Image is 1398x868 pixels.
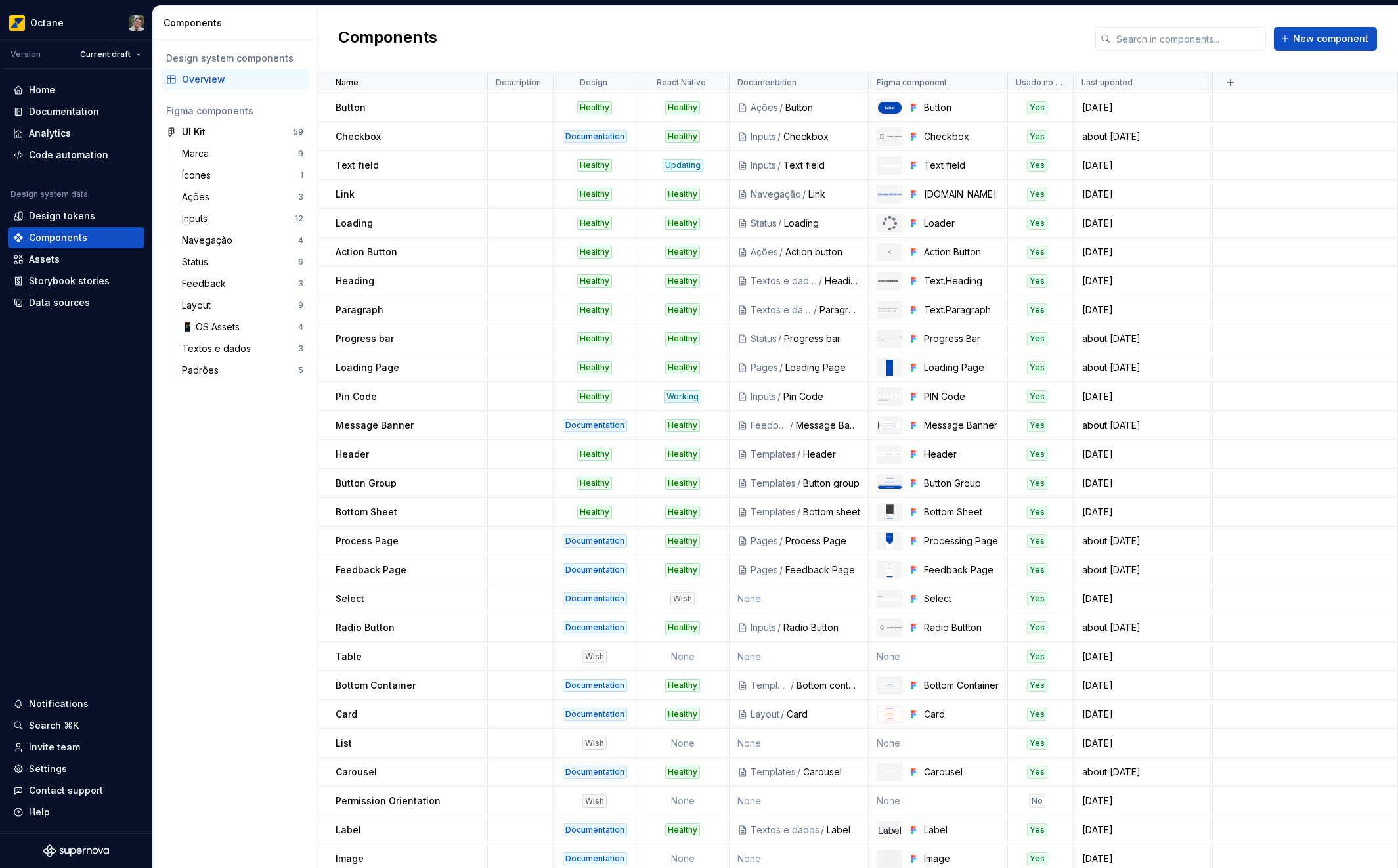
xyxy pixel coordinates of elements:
[751,419,789,432] div: Feedback
[577,188,612,201] div: Healthy
[338,27,437,51] h2: Components
[29,127,71,140] div: Analytics
[182,320,245,334] div: 📱 OS Assets
[577,332,612,345] div: Healthy
[797,679,860,692] div: Bottom container
[177,360,309,381] a: Padrões5
[293,127,303,137] div: 59
[886,360,894,376] img: Loading Page
[801,188,808,201] div: /
[336,101,366,114] p: Button
[29,762,67,775] div: Settings
[182,364,224,377] div: Padrões
[336,390,377,403] p: Pin Code
[751,188,801,201] div: Navegação
[751,246,778,259] div: Ações
[580,77,607,88] p: Design
[1027,448,1047,461] div: Yes
[1027,101,1047,114] div: Yes
[924,101,999,114] div: Button
[886,533,894,549] img: Processing Page
[1074,246,1212,259] div: [DATE]
[496,77,541,88] p: Description
[636,642,730,671] td: None
[1027,130,1047,143] div: Yes
[582,650,607,663] div: Wish
[730,642,869,671] td: None
[784,217,860,230] div: Loading
[166,104,303,118] div: Figma components
[1074,448,1212,461] div: [DATE]
[878,422,902,429] img: Message Banner
[29,148,108,162] div: Code automation
[298,257,303,267] div: 6
[182,255,213,269] div: Status
[664,390,701,403] div: Working
[298,278,303,289] div: 3
[924,477,999,490] div: Button Group
[924,390,999,403] div: PIN Code
[1027,246,1047,259] div: Yes
[751,217,777,230] div: Status
[8,780,144,801] button: Contact support
[563,130,627,143] div: Documentation
[878,706,902,721] img: Card
[924,419,999,432] div: Message Banner
[336,477,397,490] p: Button Group
[751,274,818,288] div: Textos e dados
[878,392,902,400] img: PIN Code
[8,101,144,122] a: Documentation
[751,361,778,374] div: Pages
[1027,159,1047,172] div: Yes
[878,823,902,836] img: Label
[161,121,309,142] a: UI Kit59
[1081,77,1133,88] p: Last updated
[776,159,783,172] div: /
[665,361,700,374] div: Healthy
[1274,27,1377,51] button: New component
[29,274,110,288] div: Storybook stories
[1027,332,1047,345] div: Yes
[8,693,144,714] button: Notifications
[577,159,612,172] div: Healthy
[8,271,144,292] a: Storybook stories
[43,844,109,857] svg: Supernova Logo
[182,234,238,247] div: Navegação
[777,332,784,345] div: /
[878,771,902,773] img: Carousel
[29,697,89,710] div: Notifications
[1074,592,1212,605] div: [DATE]
[1027,506,1047,519] div: Yes
[1074,159,1212,172] div: [DATE]
[336,534,399,548] p: Process Page
[789,419,796,432] div: /
[878,102,902,114] img: Button
[783,159,860,172] div: Text field
[825,274,860,288] div: Heading
[1074,274,1212,288] div: [DATE]
[1074,217,1212,230] div: [DATE]
[577,390,612,403] div: Healthy
[665,101,700,114] div: Healthy
[1074,188,1212,201] div: [DATE]
[878,477,902,489] img: Button Group
[924,563,999,576] div: Feedback Page
[751,448,796,461] div: Templates
[665,246,700,259] div: Healthy
[796,419,860,432] div: Message Banner
[924,246,999,259] div: Action Button
[563,621,627,634] div: Documentation
[1027,477,1047,490] div: Yes
[8,715,144,736] button: Search ⌘K
[29,209,95,223] div: Design tokens
[182,125,206,139] div: UI Kit
[1074,390,1212,403] div: [DATE]
[563,592,627,605] div: Documentation
[1027,390,1047,403] div: Yes
[182,147,214,160] div: Marca
[577,217,612,230] div: Healthy
[1074,101,1212,114] div: [DATE]
[1074,361,1212,374] div: about [DATE]
[298,322,303,332] div: 4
